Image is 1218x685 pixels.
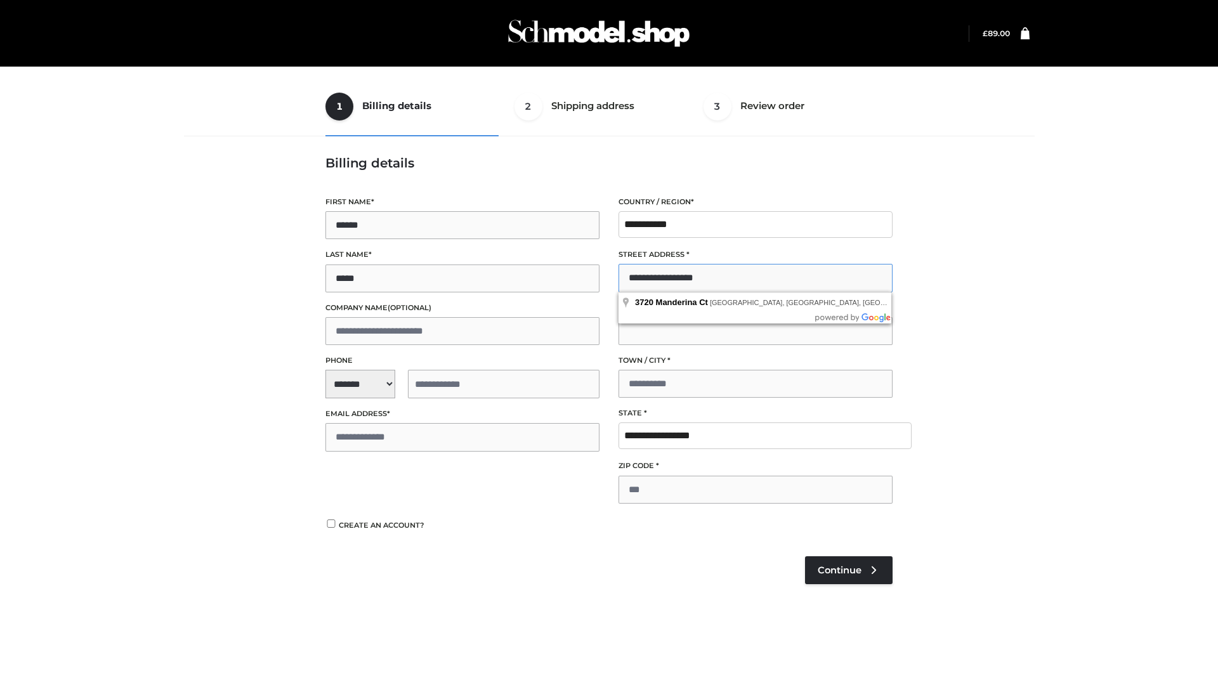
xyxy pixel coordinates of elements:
bdi: 89.00 [983,29,1010,38]
label: ZIP Code [619,460,893,472]
label: Email address [325,408,599,420]
label: Country / Region [619,196,893,208]
label: State [619,407,893,419]
input: Create an account? [325,519,337,528]
span: Create an account? [339,521,424,530]
img: Schmodel Admin 964 [504,8,694,58]
label: Town / City [619,355,893,367]
h3: Billing details [325,155,893,171]
span: (optional) [388,303,431,312]
label: Last name [325,249,599,261]
label: Phone [325,355,599,367]
span: Manderina Ct [656,297,708,307]
a: Continue [805,556,893,584]
span: £ [983,29,988,38]
a: £89.00 [983,29,1010,38]
label: Company name [325,302,599,314]
span: 3720 [635,297,653,307]
span: [GEOGRAPHIC_DATA], [GEOGRAPHIC_DATA], [GEOGRAPHIC_DATA] [710,299,936,306]
label: Street address [619,249,893,261]
span: Continue [818,564,861,576]
label: First name [325,196,599,208]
